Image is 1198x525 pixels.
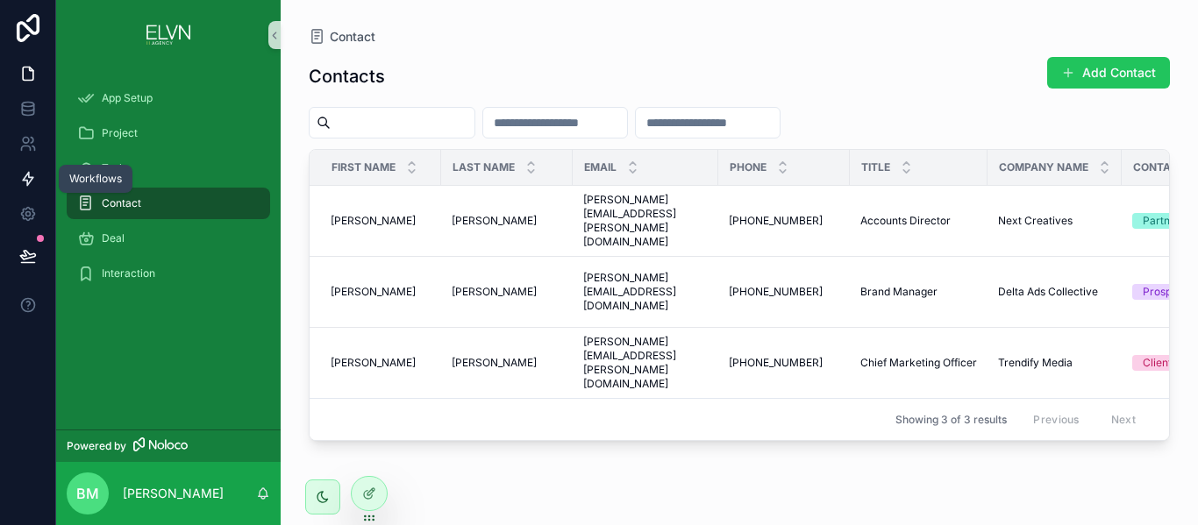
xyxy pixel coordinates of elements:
[102,161,125,175] span: Task
[584,160,617,174] span: Email
[860,356,977,370] a: Chief Marketing Officer
[1143,355,1172,371] div: Client
[331,356,416,370] span: [PERSON_NAME]
[583,271,708,313] a: [PERSON_NAME][EMAIL_ADDRESS][DOMAIN_NAME]
[730,160,767,174] span: Phone
[452,285,562,299] a: [PERSON_NAME]
[67,188,270,219] a: Contact
[583,335,708,391] a: [PERSON_NAME][EMAIL_ADDRESS][PERSON_NAME][DOMAIN_NAME]
[67,117,270,149] a: Project
[67,439,126,453] span: Powered by
[860,214,951,228] span: Accounts Director
[1143,284,1187,300] div: Prospect
[729,214,823,228] span: [PHONE_NUMBER]
[76,483,99,504] span: BM
[583,193,708,249] a: [PERSON_NAME][EMAIL_ADDRESS][PERSON_NAME][DOMAIN_NAME]
[331,214,416,228] span: [PERSON_NAME]
[56,429,281,462] a: Powered by
[452,214,562,228] a: [PERSON_NAME]
[729,356,823,370] span: [PHONE_NUMBER]
[309,28,375,46] a: Contact
[102,126,138,140] span: Project
[1143,213,1180,229] div: Partner
[999,160,1088,174] span: Company Name
[729,356,839,370] a: [PHONE_NUMBER]
[998,285,1098,299] span: Delta Ads Collective
[452,285,537,299] span: [PERSON_NAME]
[145,21,193,49] img: App logo
[102,91,153,105] span: App Setup
[452,214,537,228] span: [PERSON_NAME]
[860,285,977,299] a: Brand Manager
[102,266,155,280] span: Interaction
[102,196,141,210] span: Contact
[309,64,385,89] h1: Contacts
[102,231,125,245] span: Deal
[729,285,823,299] span: [PHONE_NUMBER]
[331,285,431,299] a: [PERSON_NAME]
[998,356,1111,370] a: Trendify Media
[67,153,270,184] a: Task
[861,160,890,174] span: Title
[67,82,270,114] a: App Setup
[729,214,839,228] a: [PHONE_NUMBER]
[331,285,416,299] span: [PERSON_NAME]
[56,70,281,312] div: scrollable content
[895,413,1007,427] span: Showing 3 of 3 results
[331,356,431,370] a: [PERSON_NAME]
[453,160,515,174] span: Last Name
[330,28,375,46] span: Contact
[860,214,977,228] a: Accounts Director
[331,214,431,228] a: [PERSON_NAME]
[69,172,122,186] div: Workflows
[452,356,537,370] span: [PERSON_NAME]
[998,356,1073,370] span: Trendify Media
[1047,57,1170,89] button: Add Contact
[332,160,396,174] span: First Name
[452,356,562,370] a: [PERSON_NAME]
[67,223,270,254] a: Deal
[998,214,1111,228] a: Next Creatives
[998,214,1073,228] span: Next Creatives
[998,285,1111,299] a: Delta Ads Collective
[729,285,839,299] a: [PHONE_NUMBER]
[123,485,224,502] p: [PERSON_NAME]
[860,285,938,299] span: Brand Manager
[67,258,270,289] a: Interaction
